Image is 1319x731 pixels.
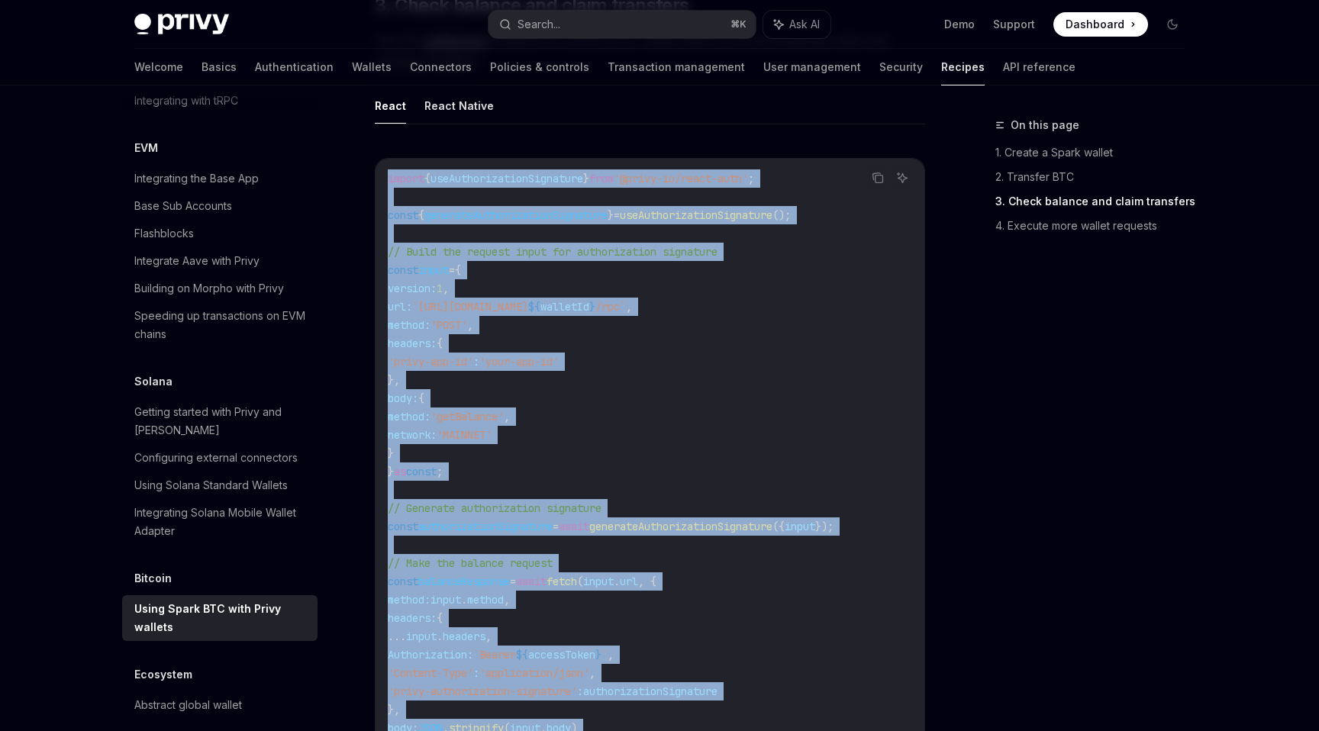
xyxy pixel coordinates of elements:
[595,300,626,314] span: /rpc`
[789,17,820,32] span: Ask AI
[134,665,192,684] h5: Ecosystem
[583,575,614,588] span: input
[583,172,589,185] span: }
[540,300,589,314] span: walletId
[510,575,516,588] span: =
[388,355,473,369] span: 'privy-app-id'
[941,49,985,85] a: Recipes
[589,666,595,680] span: ,
[418,263,449,277] span: input
[412,300,528,314] span: `[URL][DOMAIN_NAME]
[589,172,614,185] span: from
[388,208,418,222] span: const
[388,391,418,405] span: body:
[473,648,516,662] span: `Bearer
[134,600,308,636] div: Using Spark BTC with Privy wallets
[553,520,559,533] span: =
[479,355,559,369] span: 'your-app-id'
[595,648,601,662] span: }
[418,575,510,588] span: balanceResponse
[1053,12,1148,37] a: Dashboard
[134,197,232,215] div: Base Sub Accounts
[944,17,975,32] a: Demo
[406,465,437,478] span: const
[1066,17,1124,32] span: Dashboard
[490,49,589,85] a: Policies & controls
[134,569,172,588] h5: Bitcoin
[418,208,424,222] span: {
[516,575,547,588] span: await
[388,501,601,515] span: // Generate authorization signature
[388,446,394,460] span: }
[467,593,504,607] span: method
[388,428,437,442] span: network:
[528,300,540,314] span: ${
[437,465,443,478] span: ;
[892,168,912,188] button: Ask AI
[449,263,455,277] span: =
[388,556,553,570] span: // Make the balance request
[473,355,479,369] span: :
[528,648,595,662] span: accessToken
[437,282,443,295] span: 1
[489,11,756,38] button: Search...⌘K
[608,208,614,222] span: }
[134,252,260,270] div: Integrate Aave with Privy
[418,391,424,405] span: {
[406,630,437,643] span: input
[122,691,318,719] a: Abstract global wallet
[995,189,1197,214] a: 3. Check balance and claim transfers
[202,49,237,85] a: Basics
[431,172,583,185] span: useAuthorizationSignature
[437,337,443,350] span: {
[993,17,1035,32] a: Support
[1011,116,1079,134] span: On this page
[388,520,418,533] span: const
[437,630,443,643] span: .
[785,520,815,533] span: input
[620,208,772,222] span: useAuthorizationSignature
[772,208,791,222] span: ();
[122,247,318,275] a: Integrate Aave with Privy
[772,520,785,533] span: ({
[122,192,318,220] a: Base Sub Accounts
[748,172,754,185] span: ;
[134,224,194,243] div: Flashblocks
[504,410,510,423] span: ,
[122,472,318,499] a: Using Solana Standard Wallets
[388,666,473,680] span: 'Content-Type'
[589,520,772,533] span: generateAuthorizationSignature
[388,300,412,314] span: url:
[473,666,479,680] span: :
[479,666,589,680] span: 'application/json'
[388,318,431,332] span: method:
[134,169,259,188] div: Integrating the Base App
[134,14,229,35] img: dark logo
[583,684,718,698] span: authorizationSignature
[388,282,437,295] span: version:
[504,593,510,607] span: ,
[122,220,318,247] a: Flashblocks
[1160,12,1185,37] button: Toggle dark mode
[388,337,437,350] span: headers:
[134,449,298,467] div: Configuring external connectors
[388,684,577,698] span: 'privy-authorization-signature'
[388,263,418,277] span: const
[431,410,504,423] span: 'getBalance'
[589,300,595,314] span: }
[516,648,528,662] span: ${
[388,593,431,607] span: method:
[134,696,242,714] div: Abstract global wallet
[394,465,406,478] span: as
[626,300,632,314] span: ,
[638,575,656,588] span: , {
[601,648,608,662] span: `
[410,49,472,85] a: Connectors
[443,630,485,643] span: headers
[352,49,392,85] a: Wallets
[134,476,288,494] div: Using Solana Standard Wallets
[461,593,467,607] span: .
[255,49,334,85] a: Authentication
[577,684,583,698] span: :
[122,499,318,545] a: Integrating Solana Mobile Wallet Adapter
